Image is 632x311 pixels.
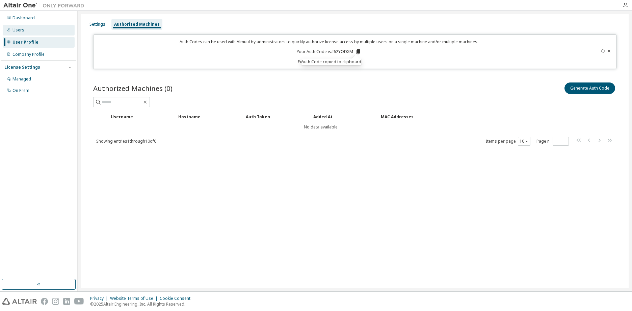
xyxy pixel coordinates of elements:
div: Auth Code copied to clipboard [301,58,361,65]
div: User Profile [12,40,38,45]
div: Managed [12,76,31,82]
img: facebook.svg [41,298,48,305]
div: Authorized Machines [114,22,160,27]
img: youtube.svg [74,298,84,305]
img: instagram.svg [52,298,59,305]
p: Expires in 13 minutes, 43 seconds [98,59,561,65]
img: Altair One [3,2,88,9]
div: Auth Token [246,111,308,122]
div: On Prem [12,88,29,93]
p: © 2025 Altair Engineering, Inc. All Rights Reserved. [90,301,194,307]
span: Page n. [536,137,569,146]
div: Settings [89,22,105,27]
span: Items per page [486,137,530,146]
div: Privacy [90,296,110,301]
div: License Settings [4,65,40,70]
div: Users [12,27,24,33]
button: Generate Auth Code [564,82,615,94]
span: Showing entries 1 through 10 of 0 [96,138,156,144]
div: Dashboard [12,15,35,21]
p: Auth Codes can be used with Almutil by administrators to quickly authorize license access by mult... [98,39,561,45]
div: Hostname [178,111,240,122]
img: altair_logo.svg [2,298,37,305]
div: MAC Addresses [381,111,546,122]
div: Company Profile [12,52,45,57]
div: Website Terms of Use [110,296,160,301]
div: Added At [313,111,375,122]
img: linkedin.svg [63,298,70,305]
span: Authorized Machines (0) [93,83,173,93]
div: Username [111,111,173,122]
button: 10 [520,139,529,144]
div: Cookie Consent [160,296,194,301]
p: Your Auth Code is: I62YODXM [297,49,361,55]
td: No data available [93,122,548,132]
